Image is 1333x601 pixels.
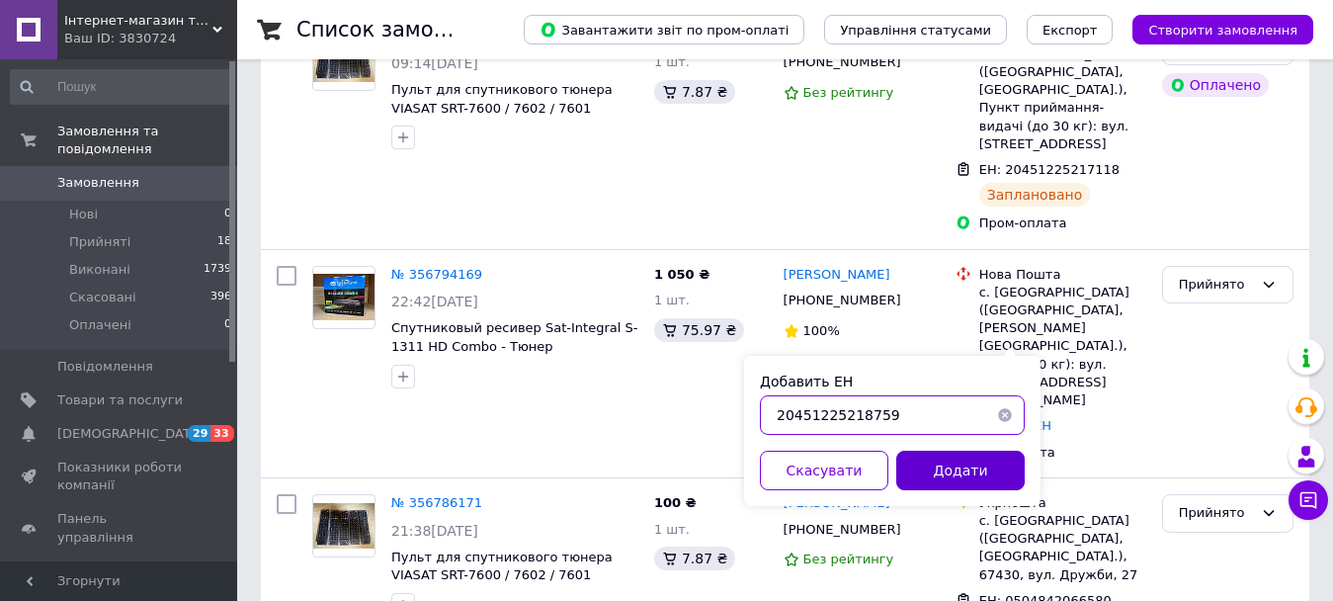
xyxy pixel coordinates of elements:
[57,358,153,376] span: Повідомлення
[1179,275,1253,296] div: Прийнято
[654,267,709,282] span: 1 050 ₴
[654,318,744,342] div: 75.97 ₴
[803,323,840,338] span: 100%
[391,523,478,539] span: 21:38[DATE]
[391,267,482,282] a: № 356794169
[188,425,210,442] span: 29
[979,284,1146,409] div: с. [GEOGRAPHIC_DATA] ([GEOGRAPHIC_DATA], [PERSON_NAME][GEOGRAPHIC_DATA].), №1 (до 30 кг): вул. [S...
[654,80,735,104] div: 7.87 ₴
[654,547,735,570] div: 7.87 ₴
[979,512,1146,584] div: с. [GEOGRAPHIC_DATA] ([GEOGRAPHIC_DATA], [GEOGRAPHIC_DATA].), 67430, вул. Дружби, 27
[979,183,1091,207] div: Заплановано
[391,82,613,116] a: Пульт для спутникового тюнера VIASAT SRT-7600 / 7602 / 7601
[57,459,183,494] span: Показники роботи компанії
[784,266,890,285] a: [PERSON_NAME]
[780,288,905,313] div: [PHONE_NUMBER]
[540,21,789,39] span: Завантажити звіт по пром-оплаті
[654,495,697,510] span: 100 ₴
[391,495,482,510] a: № 356786171
[210,289,231,306] span: 396
[760,374,853,389] label: Добавить ЕН
[1113,22,1313,37] a: Створити замовлення
[69,316,131,334] span: Оплачені
[803,552,894,566] span: Без рейтингу
[69,206,98,223] span: Нові
[1162,73,1269,97] div: Оплачено
[10,69,233,105] input: Пошук
[896,451,1025,490] button: Додати
[312,266,375,329] a: Фото товару
[760,451,888,490] button: Скасувати
[824,15,1007,44] button: Управління статусами
[217,233,231,251] span: 18
[654,54,690,69] span: 1 шт.
[1148,23,1297,38] span: Створити замовлення
[57,425,204,443] span: [DEMOGRAPHIC_DATA]
[313,274,375,320] img: Фото товару
[1179,503,1253,524] div: Прийнято
[69,261,130,279] span: Виконані
[979,266,1146,284] div: Нова Пошта
[1289,480,1328,520] button: Чат з покупцем
[524,15,804,44] button: Завантажити звіт по пром-оплаті
[312,494,375,558] a: Фото товару
[69,233,130,251] span: Прийняті
[210,425,233,442] span: 33
[979,444,1146,462] div: Післяплата
[780,49,905,75] div: [PHONE_NUMBER]
[224,206,231,223] span: 0
[57,510,183,546] span: Панель управління
[224,316,231,334] span: 0
[979,215,1146,232] div: Пром-оплата
[391,55,478,71] span: 09:14[DATE]
[803,85,894,100] span: Без рейтингу
[654,293,690,307] span: 1 шт.
[57,174,139,192] span: Замовлення
[1132,15,1313,44] button: Створити замовлення
[979,494,1146,512] div: Укрпошта
[985,395,1025,435] button: Очистить
[840,23,991,38] span: Управління статусами
[313,503,375,550] img: Фото товару
[780,517,905,543] div: [PHONE_NUMBER]
[391,294,478,309] span: 22:42[DATE]
[979,45,1146,153] div: с. [GEOGRAPHIC_DATA] ([GEOGRAPHIC_DATA], [GEOGRAPHIC_DATA].), Пункт приймання-видачі (до 30 кг): ...
[391,320,637,354] a: Спутниковый ресивер Sat-Integral S-1311 HD Combo - Тюнер
[391,550,613,583] a: Пульт для спутникового тюнера VIASAT SRT-7600 / 7602 / 7601
[296,18,497,42] h1: Список замовлень
[1027,15,1114,44] button: Експорт
[69,289,136,306] span: Скасовані
[57,391,183,409] span: Товари та послуги
[1042,23,1098,38] span: Експорт
[204,261,231,279] span: 1739
[57,123,237,158] span: Замовлення та повідомлення
[979,162,1120,177] span: ЕН: 20451225217118
[64,12,212,30] span: Інтернет-магазин телебачення "SATPLUS"
[64,30,237,47] div: Ваш ID: 3830724
[654,522,690,537] span: 1 шт.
